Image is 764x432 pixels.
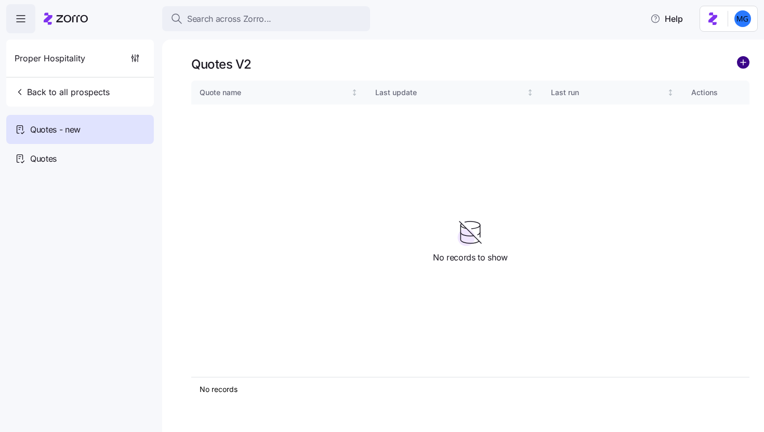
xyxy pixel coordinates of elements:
div: Last update [375,87,524,98]
span: Quotes [30,152,57,165]
svg: add icon [737,56,749,69]
img: 61c362f0e1d336c60eacb74ec9823875 [734,10,751,27]
div: Quote name [200,87,349,98]
div: Not sorted [667,89,674,96]
a: add icon [737,56,749,72]
div: No records [200,384,653,395]
button: Back to all prospects [10,82,114,102]
button: Help [642,8,691,29]
span: Help [650,12,683,25]
div: Actions [691,87,741,98]
span: Quotes - new [30,123,81,136]
span: Back to all prospects [15,86,110,98]
span: Proper Hospitality [15,52,85,65]
div: Last run [551,87,665,98]
th: Last updateNot sorted [367,81,543,104]
th: Quote nameNot sorted [191,81,367,104]
a: Quotes [6,144,154,173]
button: Search across Zorro... [162,6,370,31]
div: Not sorted [526,89,534,96]
th: Last runNot sorted [543,81,683,104]
div: Not sorted [351,89,358,96]
span: Search across Zorro... [187,12,271,25]
span: No records to show [433,251,508,264]
h1: Quotes V2 [191,56,252,72]
a: Quotes - new [6,115,154,144]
